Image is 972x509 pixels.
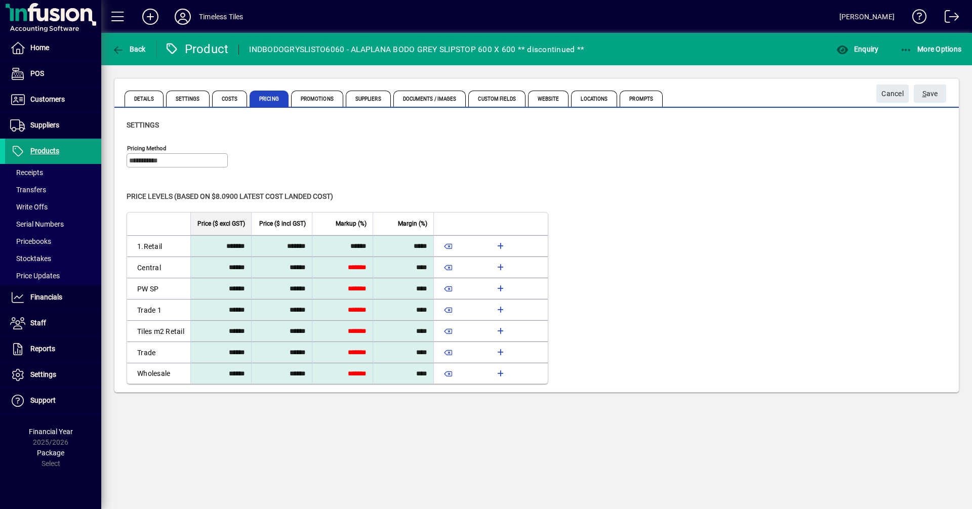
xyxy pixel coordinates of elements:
[836,45,878,53] span: Enquiry
[10,220,64,228] span: Serial Numbers
[5,285,101,310] a: Financials
[212,91,248,107] span: Costs
[30,121,59,129] span: Suppliers
[393,91,466,107] span: Documents / Images
[127,235,190,257] td: 1.Retail
[101,40,157,58] app-page-header-button: Back
[199,9,243,25] div: Timeless Tiles
[900,45,962,53] span: More Options
[10,203,48,211] span: Write Offs
[5,233,101,250] a: Pricebooks
[30,345,55,353] span: Reports
[937,2,959,35] a: Logout
[5,35,101,61] a: Home
[528,91,569,107] span: Website
[30,396,56,404] span: Support
[336,218,367,229] span: Markup (%)
[914,84,946,103] button: Save
[922,90,926,98] span: S
[112,45,146,53] span: Back
[165,41,229,57] div: Product
[5,336,101,362] a: Reports
[127,257,190,278] td: Central
[10,237,51,245] span: Pricebooks
[839,9,895,25] div: [PERSON_NAME]
[10,272,60,280] span: Price Updates
[905,2,927,35] a: Knowledge Base
[127,192,333,200] span: Price levels (based on $8.0900 Latest cost landed cost)
[30,370,56,378] span: Settings
[166,91,210,107] span: Settings
[346,91,391,107] span: Suppliers
[398,218,427,229] span: Margin (%)
[127,320,190,342] td: Tiles m2 Retail
[30,69,44,77] span: POS
[127,145,167,152] mat-label: Pricing method
[30,293,62,301] span: Financials
[259,218,306,229] span: Price ($ incl GST)
[620,91,663,107] span: Prompts
[5,181,101,198] a: Transfers
[468,91,525,107] span: Custom Fields
[30,44,49,52] span: Home
[5,87,101,112] a: Customers
[167,8,199,26] button: Profile
[5,61,101,87] a: POS
[5,216,101,233] a: Serial Numbers
[127,299,190,320] td: Trade 1
[30,147,59,155] span: Products
[30,319,46,327] span: Staff
[898,40,964,58] button: More Options
[5,113,101,138] a: Suppliers
[127,278,190,299] td: PW SP
[125,91,164,107] span: Details
[197,218,245,229] span: Price ($ excl GST)
[291,91,343,107] span: Promotions
[29,428,73,436] span: Financial Year
[881,86,904,102] span: Cancel
[5,164,101,181] a: Receipts
[250,91,289,107] span: Pricing
[834,40,881,58] button: Enquiry
[30,95,65,103] span: Customers
[876,84,909,103] button: Cancel
[127,363,190,384] td: Wholesale
[5,388,101,413] a: Support
[5,198,101,216] a: Write Offs
[134,8,167,26] button: Add
[571,91,617,107] span: Locations
[10,254,51,263] span: Stocktakes
[10,168,43,177] span: Receipts
[922,86,938,102] span: ave
[127,342,190,363] td: Trade
[5,311,101,336] a: Staff
[5,362,101,388] a: Settings
[10,186,46,194] span: Transfers
[127,121,159,129] span: Settings
[37,449,64,457] span: Package
[5,267,101,284] a: Price Updates
[5,250,101,267] a: Stocktakes
[109,40,148,58] button: Back
[249,41,584,58] div: INDBODOGRYSLISTO6060 - ALAPLANA BODO GREY SLIPSTOP 600 X 600 ** discontinued **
